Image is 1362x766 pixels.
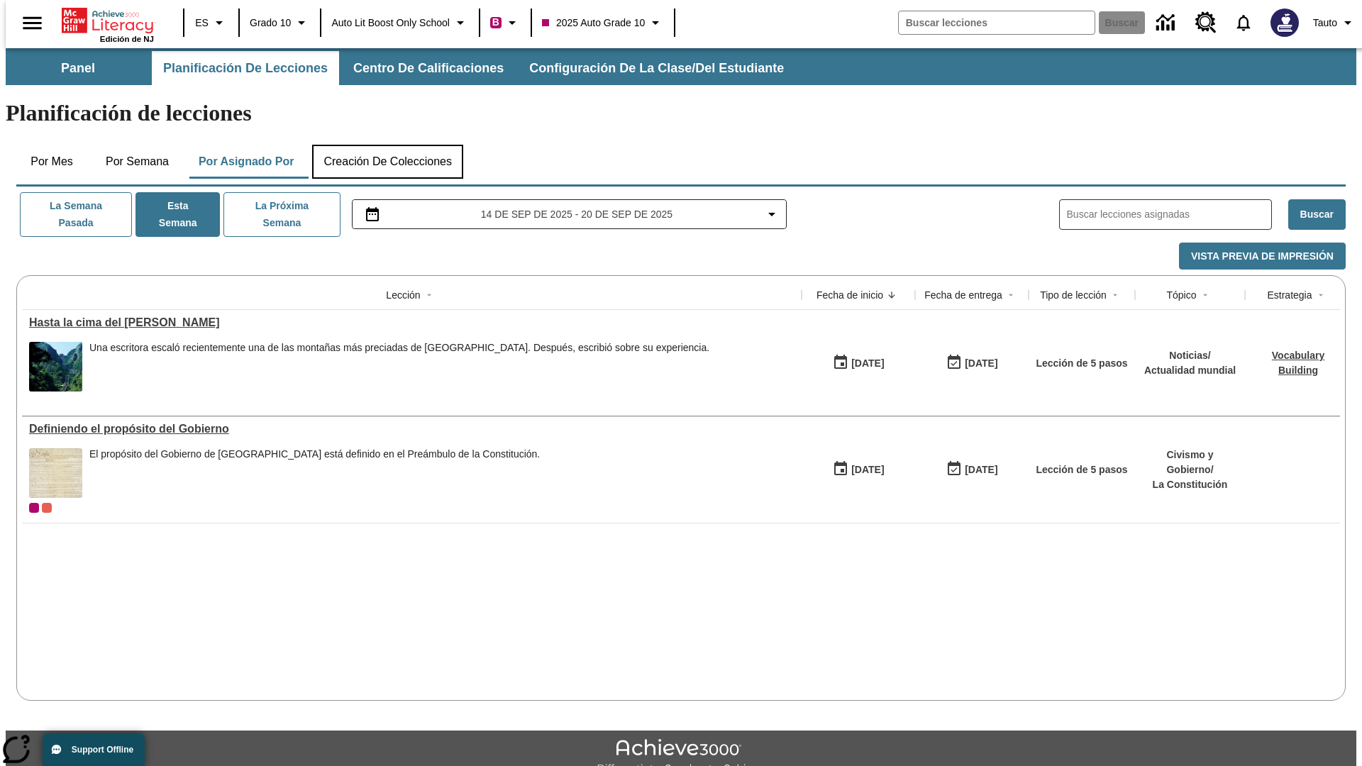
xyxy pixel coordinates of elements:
[518,51,795,85] button: Configuración de la clase/del estudiante
[481,207,672,222] span: 14 de sep de 2025 - 20 de sep de 2025
[1142,477,1238,492] p: La Constitución
[43,733,145,766] button: Support Offline
[20,192,132,237] button: La semana pasada
[42,503,52,513] div: OL 2025 Auto Grade 11
[1179,243,1346,270] button: Vista previa de impresión
[1288,199,1346,230] button: Buscar
[29,316,794,329] a: Hasta la cima del monte Tai, Lecciones
[1067,204,1271,225] input: Buscar lecciones asignadas
[29,342,82,392] img: 6000 escalones de piedra para escalar el Monte Tai en la campiña china
[326,10,475,35] button: Escuela: Auto Lit Boost only School, Seleccione su escuela
[29,423,794,435] div: Definiendo el propósito del Gobierno
[1313,16,1337,30] span: Tauto
[965,461,997,479] div: [DATE]
[828,456,889,483] button: 07/01/25: Primer día en que estuvo disponible la lección
[485,10,526,35] button: Boost El color de la clase es rojo violeta. Cambiar el color de la clase.
[6,48,1356,85] div: Subbarra de navegación
[529,60,784,77] span: Configuración de la clase/del estudiante
[1144,348,1236,363] p: Noticias /
[342,51,515,85] button: Centro de calificaciones
[152,51,339,85] button: Planificación de lecciones
[187,145,306,179] button: Por asignado por
[1040,288,1107,302] div: Tipo de lección
[851,461,884,479] div: [DATE]
[100,35,154,43] span: Edición de NJ
[195,16,209,30] span: ES
[828,350,889,377] button: 07/22/25: Primer día en que estuvo disponible la lección
[1166,288,1196,302] div: Tópico
[312,145,463,179] button: Creación de colecciones
[536,10,670,35] button: Clase: 2025 Auto Grade 10, Selecciona una clase
[189,10,234,35] button: Lenguaje: ES, Selecciona un idioma
[7,51,149,85] button: Panel
[851,355,884,372] div: [DATE]
[11,2,53,44] button: Abrir el menú lateral
[331,16,450,30] span: Auto Lit Boost only School
[358,206,781,223] button: Seleccione el intervalo de fechas opción del menú
[924,288,1002,302] div: Fecha de entrega
[29,423,794,435] a: Definiendo el propósito del Gobierno , Lecciones
[899,11,1095,34] input: Buscar campo
[29,503,39,513] div: Clase actual
[29,448,82,498] img: Este documento histórico, escrito en caligrafía sobre pergamino envejecido, es el Preámbulo de la...
[492,13,499,31] span: B
[1197,287,1214,304] button: Sort
[62,6,154,35] a: Portada
[353,60,504,77] span: Centro de calificaciones
[89,448,540,460] div: El propósito del Gobierno de [GEOGRAPHIC_DATA] está definido en el Preámbulo de la Constitución.
[1002,287,1019,304] button: Sort
[1267,288,1312,302] div: Estrategia
[1307,10,1362,35] button: Perfil/Configuración
[61,60,95,77] span: Panel
[1144,363,1236,378] p: Actualidad mundial
[386,288,420,302] div: Lección
[542,16,645,30] span: 2025 Auto Grade 10
[1312,287,1329,304] button: Sort
[1107,287,1124,304] button: Sort
[16,145,87,179] button: Por mes
[244,10,316,35] button: Grado: Grado 10, Elige un grado
[1262,4,1307,41] button: Escoja un nuevo avatar
[163,60,328,77] span: Planificación de lecciones
[223,192,340,237] button: La próxima semana
[72,745,133,755] span: Support Offline
[421,287,438,304] button: Sort
[89,342,709,392] div: Una escritora escaló recientemente una de las montañas más preciadas de China. Después, escribió ...
[1187,4,1225,42] a: Centro de recursos, Se abrirá en una pestaña nueva.
[965,355,997,372] div: [DATE]
[6,51,797,85] div: Subbarra de navegación
[94,145,180,179] button: Por semana
[29,316,794,329] div: Hasta la cima del monte Tai
[250,16,291,30] span: Grado 10
[1225,4,1262,41] a: Notificaciones
[1142,448,1238,477] p: Civismo y Gobierno /
[763,206,780,223] svg: Collapse Date Range Filter
[1270,9,1299,37] img: Avatar
[135,192,220,237] button: Esta semana
[62,5,154,43] div: Portada
[941,350,1002,377] button: 06/30/26: Último día en que podrá accederse la lección
[816,288,883,302] div: Fecha de inicio
[1148,4,1187,43] a: Centro de información
[6,100,1356,126] h1: Planificación de lecciones
[1036,462,1127,477] p: Lección de 5 pasos
[883,287,900,304] button: Sort
[1272,350,1324,376] a: Vocabulary Building
[1036,356,1127,371] p: Lección de 5 pasos
[941,456,1002,483] button: 03/31/26: Último día en que podrá accederse la lección
[89,342,709,354] div: Una escritora escaló recientemente una de las montañas más preciadas de [GEOGRAPHIC_DATA]. Despué...
[89,448,540,498] div: El propósito del Gobierno de Estados Unidos está definido en el Preámbulo de la Constitución.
